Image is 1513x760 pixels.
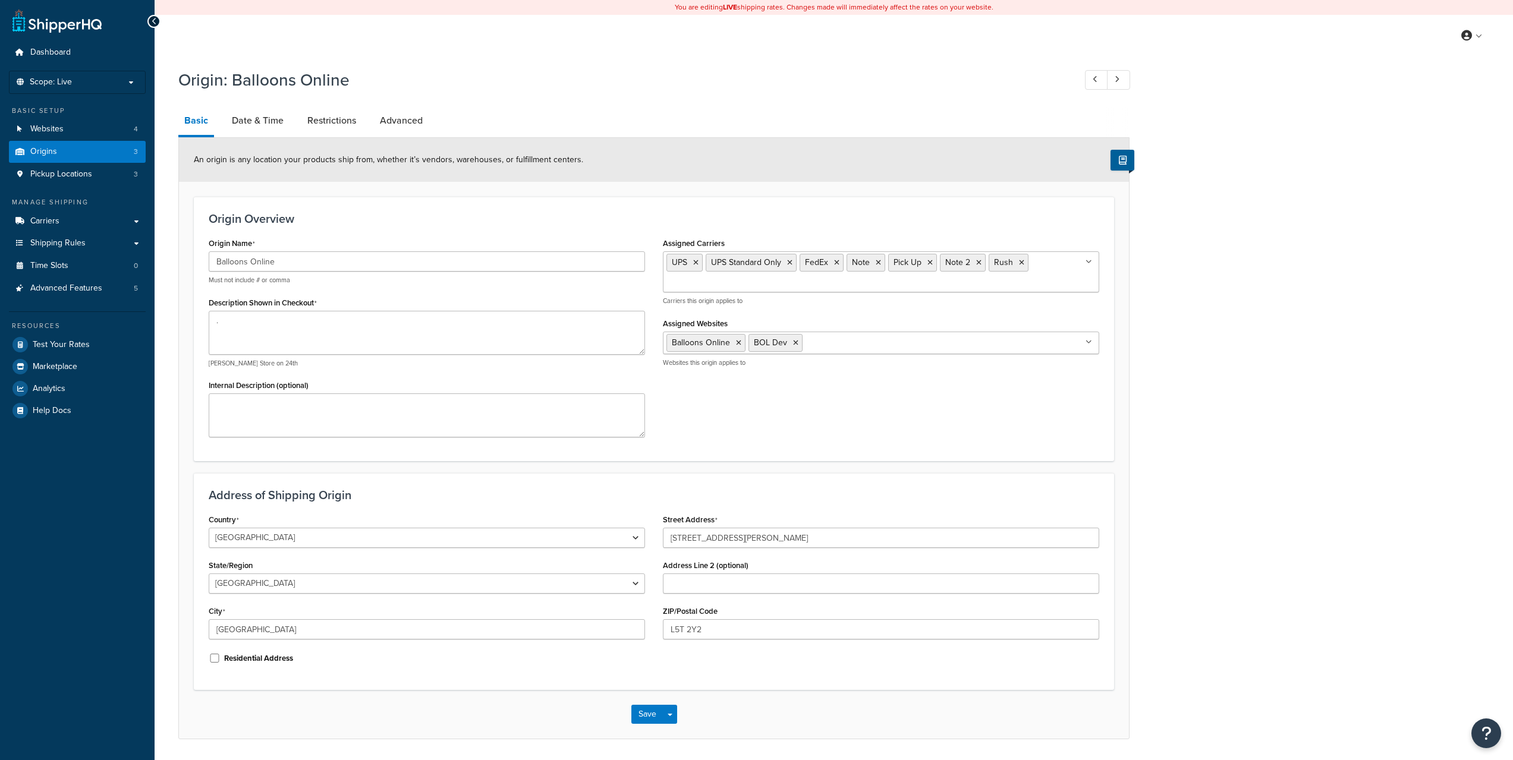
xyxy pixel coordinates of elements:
a: Time Slots0 [9,255,146,277]
label: Assigned Websites [663,319,728,328]
label: Address Line 2 (optional) [663,561,748,570]
span: Test Your Rates [33,340,90,350]
p: Carriers this origin applies to [663,297,1099,305]
span: 4 [134,124,138,134]
span: Rush [994,256,1013,269]
a: Origins3 [9,141,146,163]
li: Origins [9,141,146,163]
label: State/Region [209,561,253,570]
span: 0 [134,261,138,271]
h3: Address of Shipping Origin [209,488,1099,502]
label: Street Address [663,515,718,525]
span: Marketplace [33,362,77,372]
h1: Origin: Balloons Online [178,68,1063,92]
span: 3 [134,169,138,179]
button: Save [631,705,663,724]
span: Advanced Features [30,283,102,294]
li: Advanced Features [9,277,146,299]
span: Pick Up [894,256,921,269]
li: Websites [9,118,146,140]
label: Internal Description (optional) [209,381,309,390]
label: Residential Address [224,653,293,664]
span: Help Docs [33,406,71,416]
span: An origin is any location your products ship from, whether it’s vendors, warehouses, or fulfillme... [194,153,583,166]
span: UPS Standard Only [711,256,781,269]
li: Time Slots [9,255,146,277]
button: Open Resource Center [1471,718,1501,748]
label: Description Shown in Checkout [209,298,317,308]
span: 5 [134,283,138,294]
span: UPS [672,256,687,269]
span: Note 2 [945,256,970,269]
span: Pickup Locations [30,169,92,179]
span: Origins [30,147,57,157]
span: Scope: Live [30,77,72,87]
p: Must not include # or comma [209,276,645,285]
label: Assigned Carriers [663,239,725,248]
label: City [209,607,225,616]
span: Analytics [33,384,65,394]
a: Help Docs [9,400,146,421]
a: Test Your Rates [9,334,146,355]
a: Date & Time [226,106,290,135]
span: 3 [134,147,138,157]
a: Analytics [9,378,146,399]
h3: Origin Overview [209,212,1099,225]
a: Basic [178,106,214,137]
label: ZIP/Postal Code [663,607,718,616]
span: Shipping Rules [30,238,86,248]
div: Resources [9,321,146,331]
li: Pickup Locations [9,163,146,185]
textarea: . [209,311,645,355]
a: Websites4 [9,118,146,140]
span: Note [852,256,870,269]
span: Balloons Online [672,336,730,349]
label: Country [209,515,239,525]
span: Websites [30,124,64,134]
div: Manage Shipping [9,197,146,207]
div: Basic Setup [9,106,146,116]
button: Show Help Docs [1111,150,1134,171]
a: Next Record [1107,70,1130,90]
a: Marketplace [9,356,146,377]
a: Advanced Features5 [9,277,146,299]
a: Restrictions [301,106,362,135]
span: Carriers [30,216,59,226]
a: Pickup Locations3 [9,163,146,185]
b: LIVE [723,2,737,12]
a: Previous Record [1085,70,1108,90]
label: Origin Name [209,239,255,248]
p: Websites this origin applies to [663,358,1099,367]
a: Advanced [374,106,429,135]
p: [PERSON_NAME] Store on 24th [209,359,645,368]
span: FedEx [805,256,828,269]
a: Dashboard [9,42,146,64]
span: Time Slots [30,261,68,271]
a: Carriers [9,210,146,232]
span: BOL Dev [754,336,787,349]
span: Dashboard [30,48,71,58]
a: Shipping Rules [9,232,146,254]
